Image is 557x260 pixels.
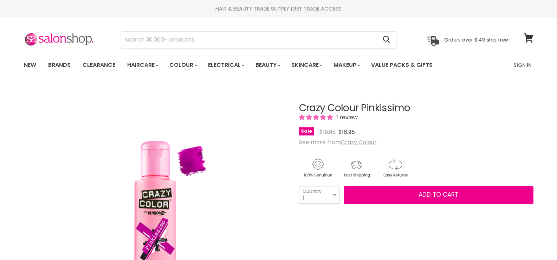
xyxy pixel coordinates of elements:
[19,55,474,75] ul: Main menu
[299,186,339,204] select: Quantity
[121,31,396,48] form: Product
[164,58,201,72] a: Colour
[203,58,249,72] a: Electrical
[376,157,414,179] img: returns.gif
[338,128,355,136] span: $16.95
[299,127,314,135] span: Sale
[122,58,163,72] a: Haircare
[292,5,342,12] a: GET TRADE ACCESS
[366,58,438,72] a: Value Packs & Gifts
[299,138,377,146] span: See more from
[299,157,336,179] img: genuine.gif
[341,138,377,146] a: Crazy Colour
[15,55,542,75] nav: Main
[509,58,536,72] a: Sign In
[121,32,377,48] input: Search
[328,58,364,72] a: Makeup
[419,190,458,199] span: Add to cart
[444,36,510,43] p: Orders over $149 ship free!
[19,58,41,72] a: New
[334,113,358,121] span: 1 review
[286,58,327,72] a: Skincare
[338,157,375,179] img: shipping.gif
[77,58,121,72] a: Clearance
[299,103,533,114] h1: Crazy Colour Pinkissimo
[15,5,542,12] div: HAIR & BEAUTY TRADE SUPPLY |
[43,58,76,72] a: Brands
[299,113,334,121] span: 5.00 stars
[319,128,336,136] span: $19.95
[377,32,396,48] button: Search
[250,58,285,72] a: Beauty
[344,186,533,204] button: Add to cart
